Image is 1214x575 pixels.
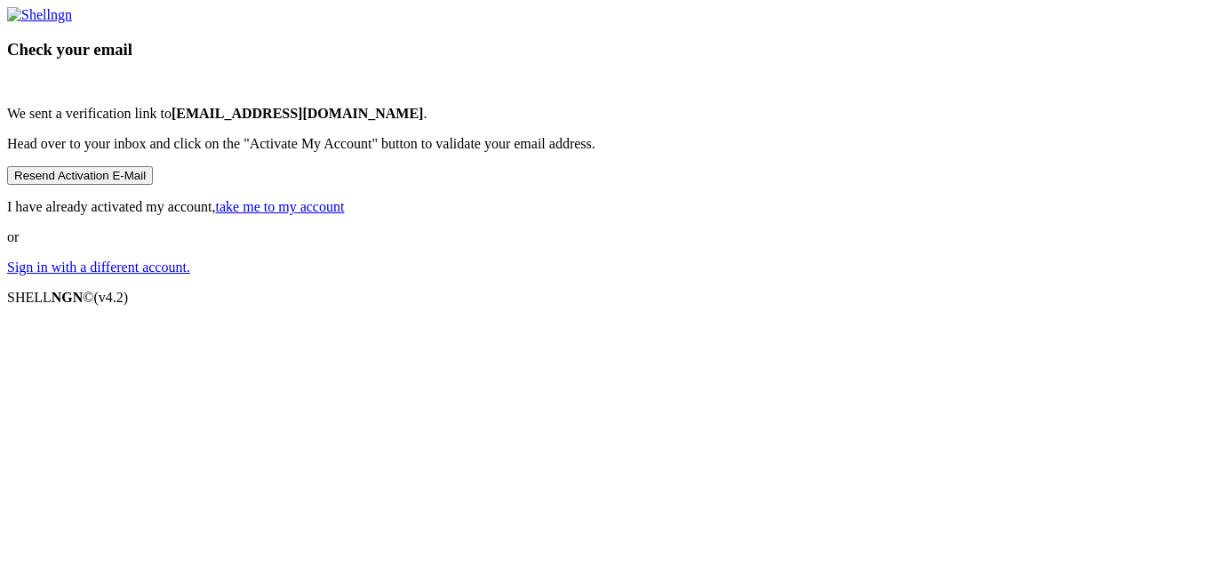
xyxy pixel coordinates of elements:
img: Shellngn [7,7,72,23]
p: We sent a verification link to . [7,106,1207,122]
b: [EMAIL_ADDRESS][DOMAIN_NAME] [172,106,424,121]
a: take me to my account [216,199,345,214]
button: Resend Activation E-Mail [7,166,153,185]
span: SHELL © [7,290,128,305]
h3: Check your email [7,40,1207,60]
a: Sign in with a different account. [7,260,190,275]
p: Head over to your inbox and click on the "Activate My Account" button to validate your email addr... [7,136,1207,152]
div: or [7,7,1207,276]
b: NGN [52,290,84,305]
p: I have already activated my account, [7,199,1207,215]
span: 4.2.0 [94,290,129,305]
